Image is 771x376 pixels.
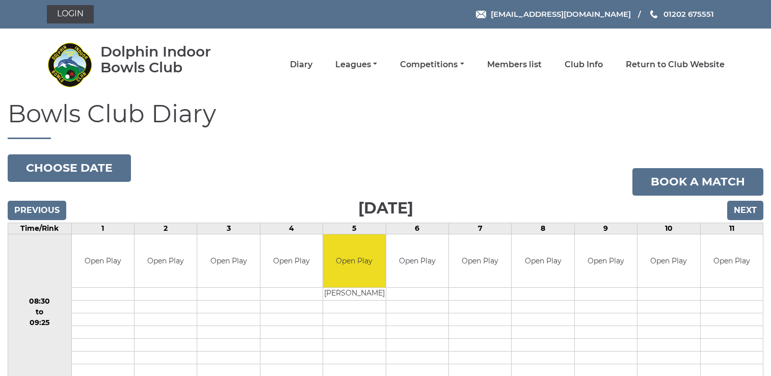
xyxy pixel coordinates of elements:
[323,234,385,288] td: Open Play
[663,9,714,19] span: 01202 675551
[8,223,72,234] td: Time/Rink
[632,168,763,196] a: Book a match
[47,42,93,88] img: Dolphin Indoor Bowls Club
[701,234,763,288] td: Open Play
[323,223,386,234] td: 5
[400,59,464,70] a: Competitions
[197,234,259,288] td: Open Play
[565,59,603,70] a: Club Info
[71,223,134,234] td: 1
[260,223,323,234] td: 4
[197,223,260,234] td: 3
[100,44,241,75] div: Dolphin Indoor Bowls Club
[260,234,323,288] td: Open Play
[476,8,631,20] a: Email [EMAIL_ADDRESS][DOMAIN_NAME]
[386,234,448,288] td: Open Play
[335,59,377,70] a: Leagues
[135,234,197,288] td: Open Play
[476,11,486,18] img: Email
[47,5,94,23] a: Login
[650,10,657,18] img: Phone us
[626,59,725,70] a: Return to Club Website
[512,223,574,234] td: 8
[72,234,134,288] td: Open Play
[386,223,448,234] td: 6
[487,59,542,70] a: Members list
[8,100,763,139] h1: Bowls Club Diary
[649,8,714,20] a: Phone us 01202 675551
[700,223,763,234] td: 11
[574,223,637,234] td: 9
[449,234,511,288] td: Open Play
[491,9,631,19] span: [EMAIL_ADDRESS][DOMAIN_NAME]
[575,234,637,288] td: Open Play
[637,234,700,288] td: Open Play
[134,223,197,234] td: 2
[637,223,700,234] td: 10
[448,223,511,234] td: 7
[323,288,385,301] td: [PERSON_NAME]
[727,201,763,220] input: Next
[290,59,312,70] a: Diary
[8,201,66,220] input: Previous
[8,154,131,182] button: Choose date
[512,234,574,288] td: Open Play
